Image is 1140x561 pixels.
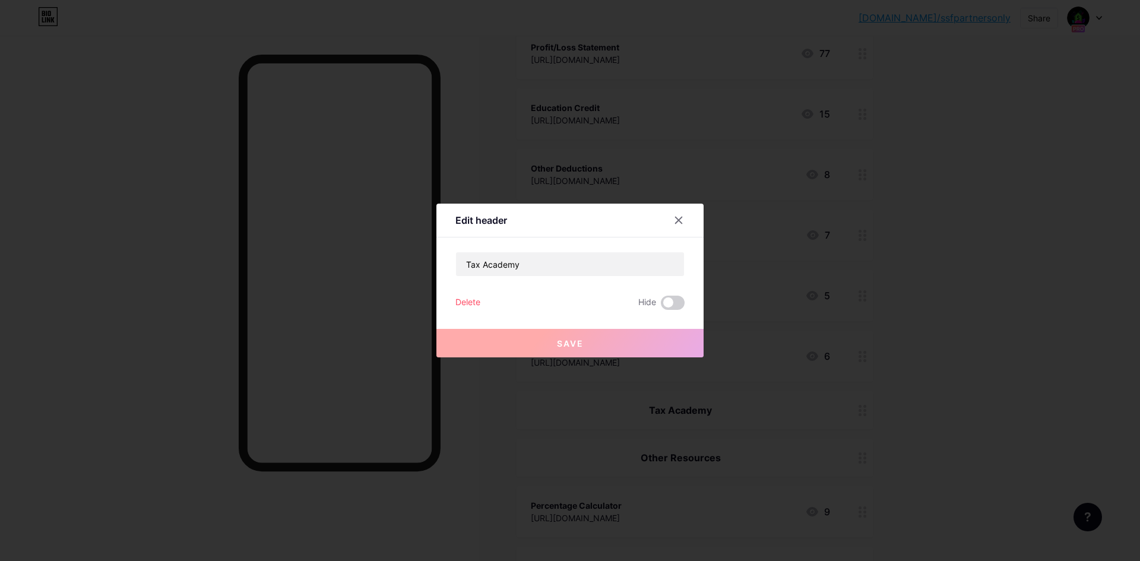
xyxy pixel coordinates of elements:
button: Save [436,329,704,357]
span: Hide [638,296,656,310]
div: Delete [455,296,480,310]
div: Edit header [455,213,507,227]
input: Title [456,252,684,276]
span: Save [557,338,584,348]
